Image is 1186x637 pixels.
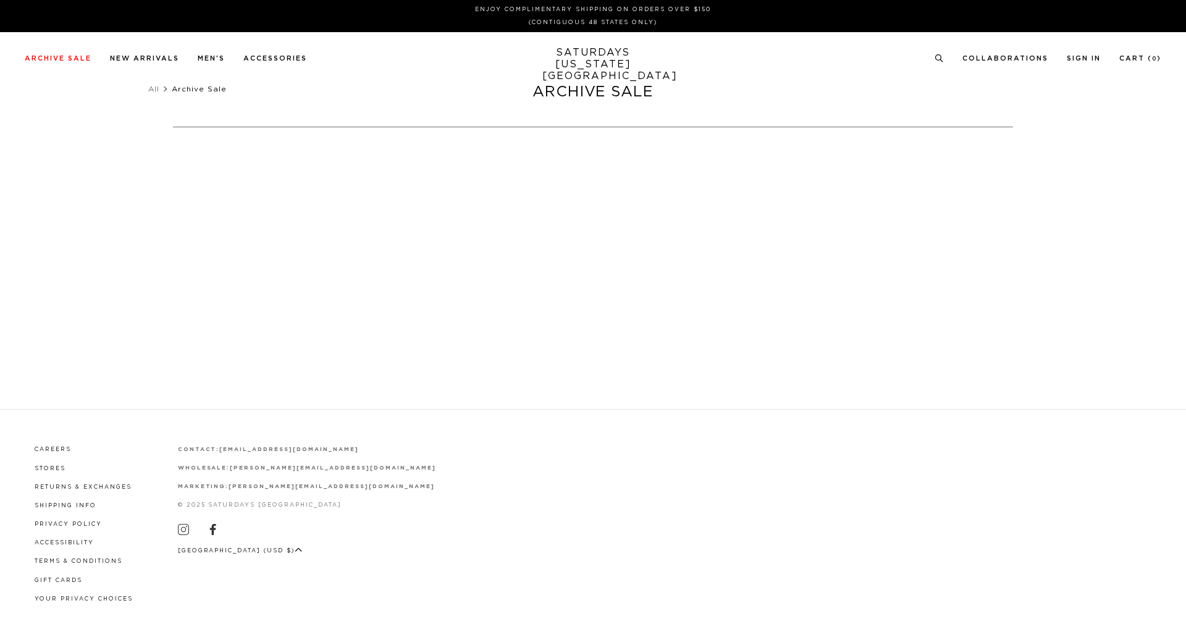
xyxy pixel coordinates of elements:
[35,596,133,602] a: Your privacy choices
[35,447,71,452] a: Careers
[30,18,1156,27] p: (Contiguous 48 States Only)
[198,55,225,62] a: Men's
[1067,55,1101,62] a: Sign In
[25,55,91,62] a: Archive Sale
[148,85,159,93] a: All
[35,540,94,546] a: Accessibility
[178,484,229,489] strong: marketing:
[35,503,96,508] a: Shipping Info
[230,465,435,471] a: [PERSON_NAME][EMAIL_ADDRESS][DOMAIN_NAME]
[178,447,220,452] strong: contact:
[110,55,179,62] a: New Arrivals
[229,484,434,489] a: [PERSON_NAME][EMAIL_ADDRESS][DOMAIN_NAME]
[243,55,307,62] a: Accessories
[1119,55,1161,62] a: Cart (0)
[35,466,65,471] a: Stores
[35,484,132,490] a: Returns & Exchanges
[172,85,227,93] span: Archive Sale
[1152,56,1157,62] small: 0
[35,521,102,527] a: Privacy Policy
[219,447,358,452] a: [EMAIL_ADDRESS][DOMAIN_NAME]
[35,578,82,583] a: Gift Cards
[178,500,436,510] p: © 2025 Saturdays [GEOGRAPHIC_DATA]
[962,55,1048,62] a: Collaborations
[35,559,122,564] a: Terms & Conditions
[178,546,303,555] button: [GEOGRAPHIC_DATA] (USD $)
[30,5,1156,14] p: Enjoy Complimentary Shipping on Orders Over $150
[178,465,230,471] strong: wholesale:
[542,47,644,82] a: SATURDAYS[US_STATE][GEOGRAPHIC_DATA]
